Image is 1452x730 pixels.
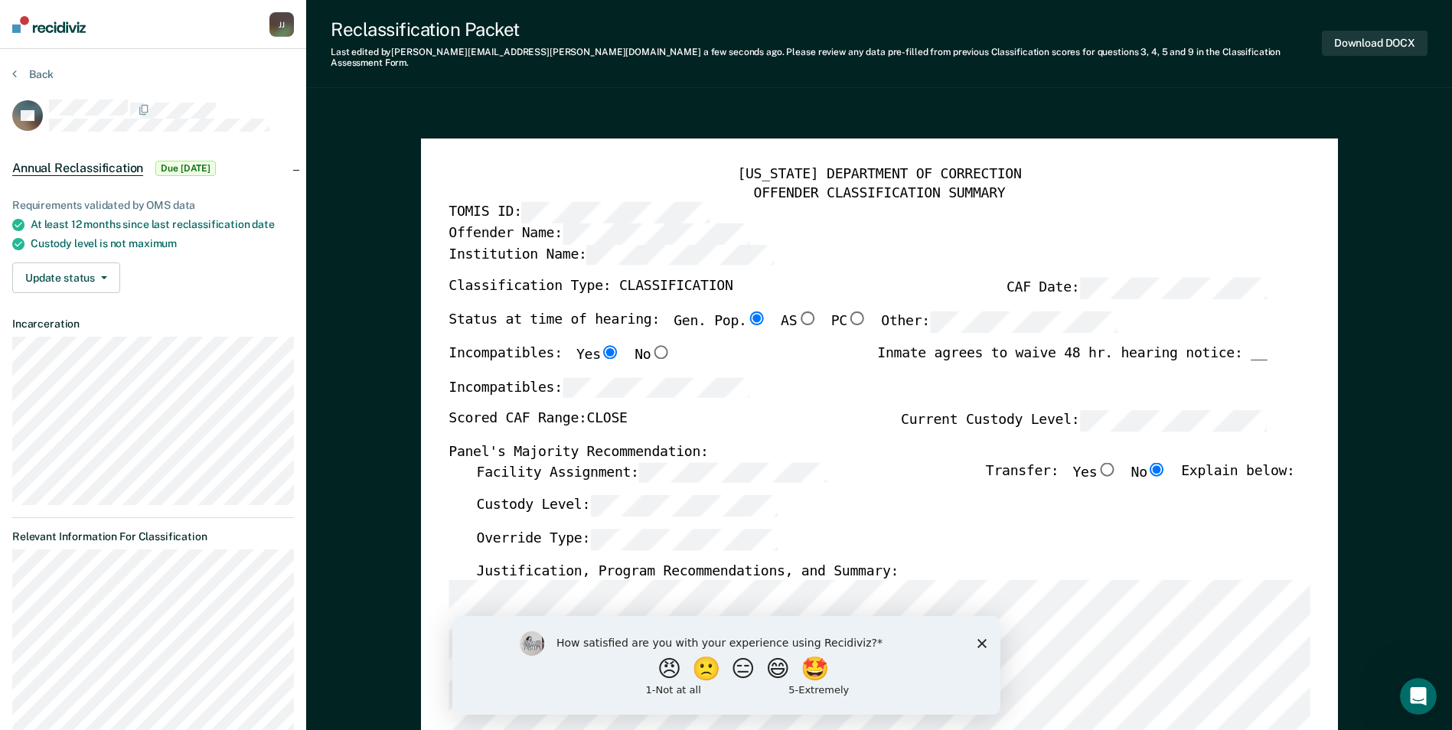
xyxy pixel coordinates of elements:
input: CAF Date: [1079,278,1267,299]
label: Other: [881,311,1118,333]
label: Institution Name: [449,244,774,266]
label: TOMIS ID: [449,202,709,223]
label: PC [830,311,866,333]
label: Offender Name: [449,223,750,245]
button: Back [12,67,54,81]
input: AS [797,311,817,325]
input: Custody Level: [590,495,778,517]
button: Download DOCX [1322,31,1428,56]
input: Institution Name: [586,244,774,266]
input: No [651,344,671,358]
label: Gen. Pop. [674,311,767,333]
div: Inmate agrees to waive 48 hr. hearing notice: __ [877,344,1267,376]
label: Yes [576,344,621,364]
div: Status at time of hearing: [449,311,1118,345]
label: Current Custody Level: [901,410,1267,432]
label: CAF Date: [1007,278,1267,299]
input: TOMIS ID: [521,202,709,223]
div: OFFENDER CLASSIFICATION SUMMARY [449,184,1310,202]
label: Justification, Program Recommendations, and Summary: [476,562,899,580]
span: Annual Reclassification [12,161,143,176]
label: Incompatibles: [449,376,750,398]
label: No [1131,461,1166,483]
input: Offender Name: [562,223,749,245]
div: Panel's Majority Recommendation: [449,444,1267,462]
input: Other: [930,311,1118,333]
label: No [635,344,671,364]
div: Incompatibles: [449,344,671,376]
input: PC [847,311,867,325]
button: Update status [12,262,120,293]
div: Custody level is not [31,237,294,250]
label: AS [781,311,817,333]
span: Due [DATE] [155,161,216,176]
input: Facility Assignment: [638,461,826,483]
div: J J [269,12,294,37]
label: Custody Level: [476,495,778,517]
iframe: Intercom live chat [1400,678,1437,715]
span: date [252,218,274,230]
button: JJ [269,12,294,37]
input: No [1147,461,1167,475]
div: [US_STATE] DEPARTMENT OF CORRECTION [449,166,1310,184]
div: Transfer: Explain below: [986,461,1295,495]
div: At least 12 months since last reclassification [31,218,294,231]
label: Override Type: [476,529,778,550]
img: Recidiviz [12,16,86,33]
label: Scored CAF Range: CLOSE [449,410,627,432]
input: Yes [1097,461,1117,475]
dt: Relevant Information For Classification [12,530,294,543]
input: Current Custody Level: [1079,410,1267,432]
div: Requirements validated by OMS data [12,199,294,212]
label: Classification Type: CLASSIFICATION [449,278,733,299]
div: Last edited by [PERSON_NAME][EMAIL_ADDRESS][PERSON_NAME][DOMAIN_NAME] . Please review any data pr... [331,47,1322,69]
div: Reclassification Packet [331,18,1322,41]
label: Yes [1072,461,1117,483]
dt: Incarceration [12,318,294,331]
input: Override Type: [590,529,778,550]
label: Facility Assignment: [476,461,826,483]
span: maximum [129,237,177,249]
span: a few seconds ago [703,47,782,57]
input: Incompatibles: [562,376,749,398]
input: Gen. Pop. [746,311,766,325]
input: Yes [600,344,620,358]
iframe: Survey by Kim from Recidiviz [452,616,1000,715]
